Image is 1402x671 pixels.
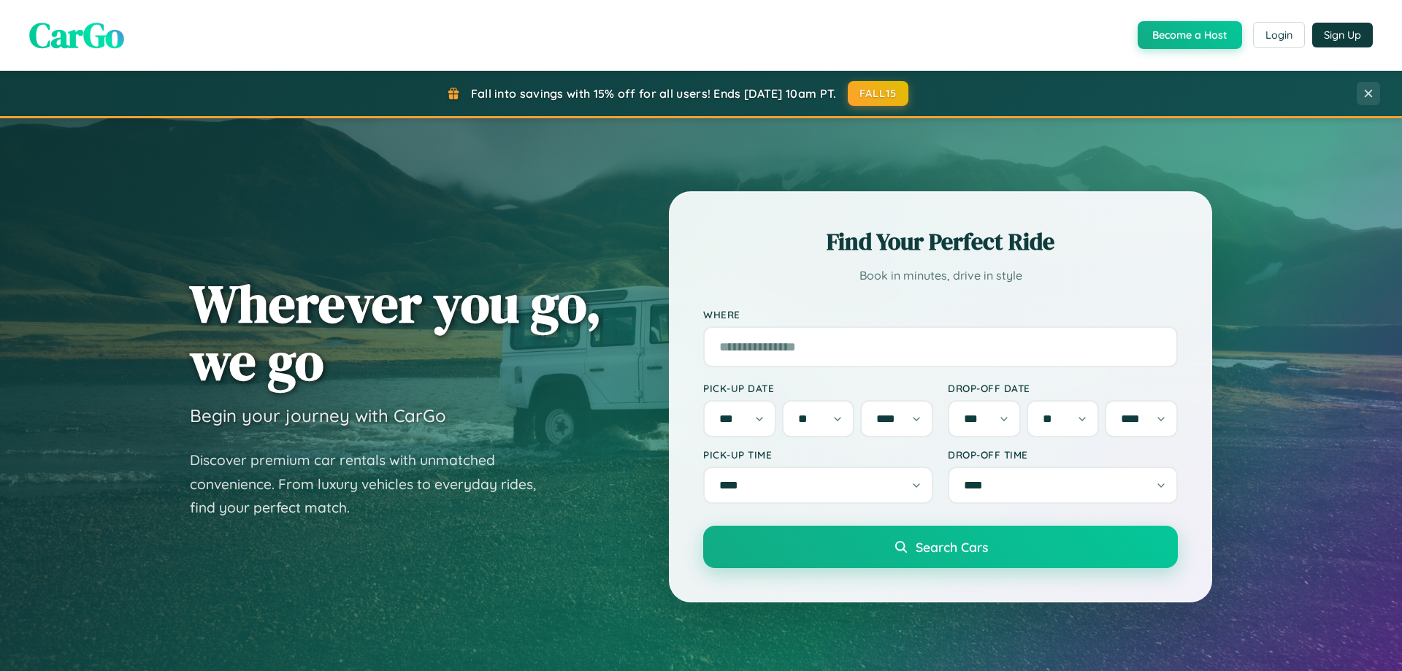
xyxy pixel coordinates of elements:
h2: Find Your Perfect Ride [703,226,1178,258]
label: Drop-off Date [948,382,1178,394]
h3: Begin your journey with CarGo [190,404,446,426]
span: CarGo [29,11,124,59]
label: Where [703,308,1178,321]
button: FALL15 [848,81,909,106]
h1: Wherever you go, we go [190,275,602,390]
button: Sign Up [1312,23,1373,47]
label: Pick-up Time [703,448,933,461]
span: Search Cars [916,539,988,555]
button: Become a Host [1138,21,1242,49]
label: Pick-up Date [703,382,933,394]
label: Drop-off Time [948,448,1178,461]
p: Discover premium car rentals with unmatched convenience. From luxury vehicles to everyday rides, ... [190,448,555,520]
p: Book in minutes, drive in style [703,265,1178,286]
button: Login [1253,22,1305,48]
button: Search Cars [703,526,1178,568]
span: Fall into savings with 15% off for all users! Ends [DATE] 10am PT. [471,86,837,101]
